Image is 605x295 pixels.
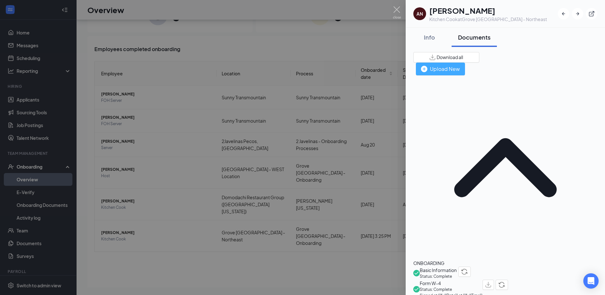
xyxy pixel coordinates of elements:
div: Kitchen Cook at Grove [GEOGRAPHIC_DATA] - Northeast [429,16,547,22]
span: Download all [437,54,463,61]
svg: ArrowLeftNew [560,11,567,17]
button: Upload New [416,63,465,75]
span: Status: Complete [420,274,457,280]
span: Basic Information [420,267,457,274]
h1: [PERSON_NAME] [429,5,547,16]
div: Info [420,33,439,41]
button: ArrowLeftNew [558,8,569,19]
div: Upload New [421,65,460,73]
svg: ArrowRight [574,11,581,17]
div: AN [417,11,423,17]
button: Download all [413,52,479,63]
button: ArrowRight [572,8,583,19]
span: Form W-4 [420,280,483,287]
svg: ChevronUp [413,75,597,260]
button: ExternalLink [586,8,597,19]
div: Documents [458,33,491,41]
div: ONBOARDING [413,260,597,267]
span: Status: Complete [420,287,483,293]
div: Open Intercom Messenger [583,273,599,289]
svg: ExternalLink [588,11,595,17]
